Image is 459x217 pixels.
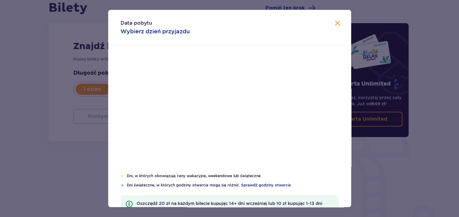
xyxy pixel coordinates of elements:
[121,28,190,35] p: Wybierz dzień przyjazdu
[127,173,338,179] p: Dni, w których obowiązują ceny wakacyjne, weekendowe lub świąteczne.
[241,182,291,188] a: Sprawdź godziny otwarcia
[127,182,339,188] p: Dni świąteczne, w których godziny otwarcia mogą się różnić.
[159,207,174,213] a: Cennik
[121,20,152,27] p: Data pobytu
[137,200,334,213] p: Oszczędź 20 zł na każdym bilecie kupując 14+ dni wcześniej lub 10 zł kupując 1-13 dni wcześniej!
[121,174,125,178] img: Pomarańczowa gwiazdka
[121,183,124,187] img: Niebieska gwiazdka
[334,20,341,27] button: Zamknij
